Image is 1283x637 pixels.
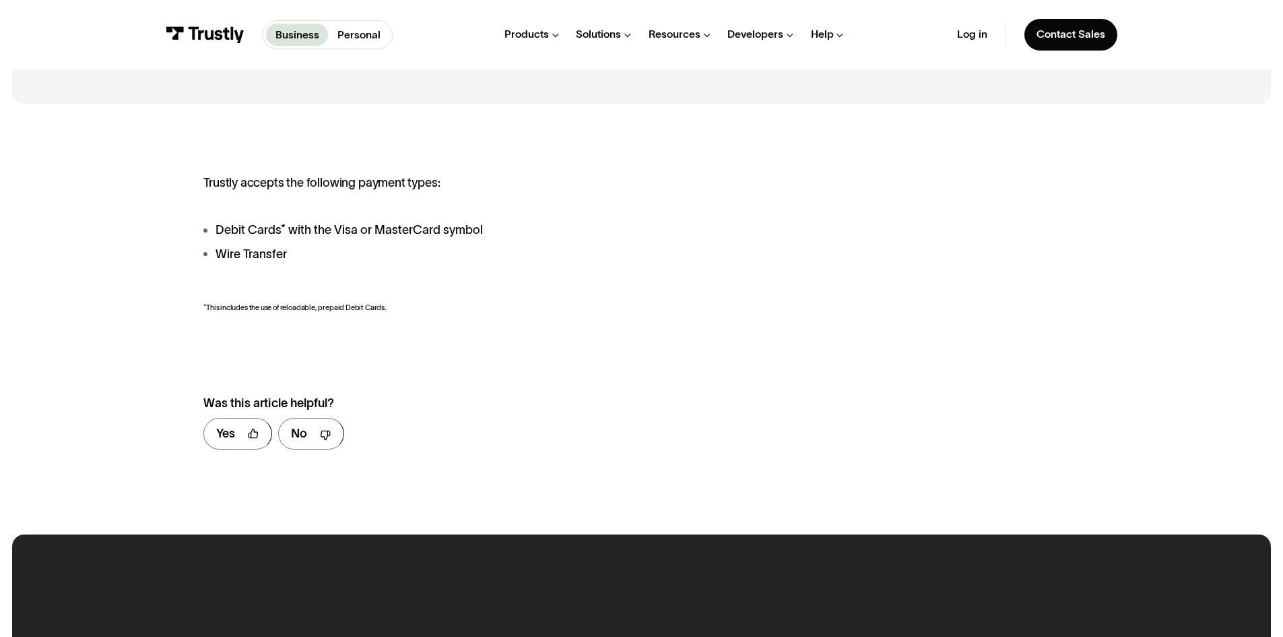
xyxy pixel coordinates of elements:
[203,418,272,450] a: Yes
[166,26,244,43] img: Trustly Logo
[203,245,767,264] li: Wire Transfer
[337,27,381,43] p: Personal
[203,303,387,311] span: *This includes the use of reloadable, prepaid Debit Cards.
[1024,19,1117,51] a: Contact Sales
[649,28,700,41] div: Resources
[1037,28,1105,41] div: Contact Sales
[275,27,319,43] p: Business
[216,425,235,443] div: Yes
[278,418,344,450] a: No
[203,176,767,191] p: Trustly accepts the following payment types:
[727,28,783,41] div: Developers
[576,28,621,41] div: Solutions
[811,28,834,41] div: Help
[203,221,767,239] li: Debit Cards* with the Visa or MasterCard symbol
[328,24,389,46] a: Personal
[291,425,307,443] div: No
[266,24,328,46] a: Business
[504,28,549,41] div: Products
[957,28,987,41] a: Log in
[203,394,735,413] div: Was this article helpful?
